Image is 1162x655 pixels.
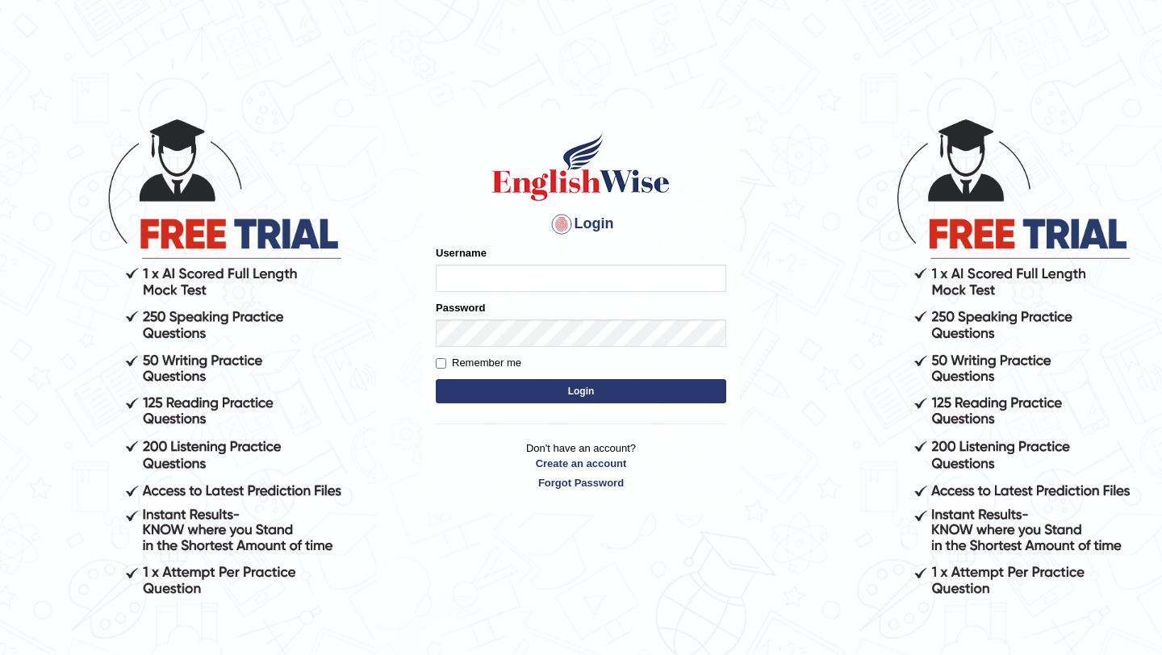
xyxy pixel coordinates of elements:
[436,245,487,261] label: Username
[436,440,726,490] p: Don't have an account?
[436,358,446,369] input: Remember me
[436,355,521,371] label: Remember me
[436,456,726,471] a: Create an account
[436,211,726,237] h4: Login
[436,475,726,490] a: Forgot Password
[436,300,485,315] label: Password
[436,379,726,403] button: Login
[489,131,673,203] img: Logo of English Wise sign in for intelligent practice with AI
